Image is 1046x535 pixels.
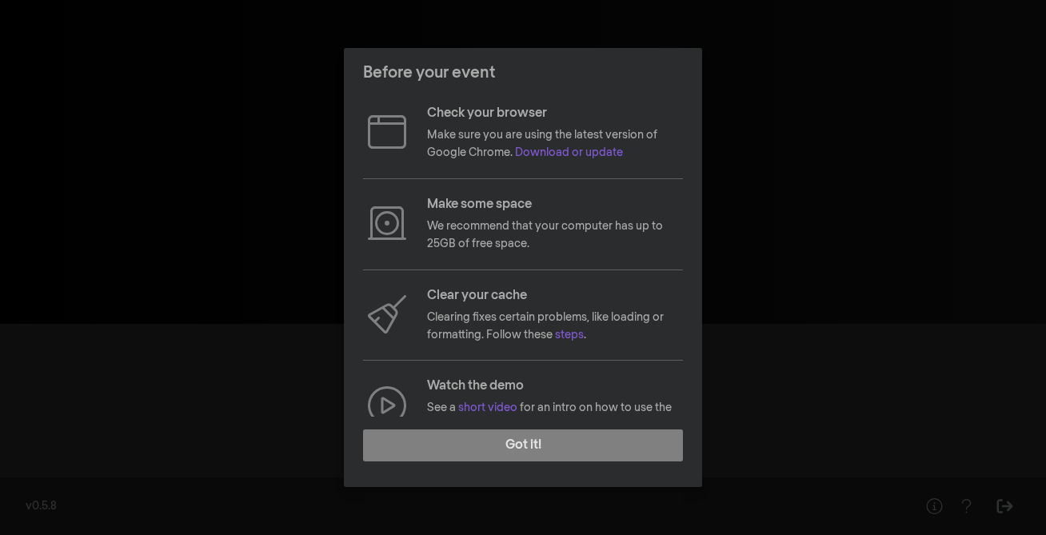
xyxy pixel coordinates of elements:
a: Download or update [515,147,623,158]
p: See a for an intro on how to use the Kinema Offline Player. [427,399,683,435]
p: Clearing fixes certain problems, like loading or formatting. Follow these . [427,309,683,345]
a: short video [458,402,517,413]
a: steps [555,329,584,341]
p: Clear your cache [427,286,683,305]
header: Before your event [344,48,702,98]
p: Watch the demo [427,377,683,396]
button: Got it! [363,429,683,461]
p: Check your browser [427,104,683,123]
p: Make sure you are using the latest version of Google Chrome. [427,126,683,162]
p: Make some space [427,195,683,214]
p: We recommend that your computer has up to 25GB of free space. [427,218,683,254]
